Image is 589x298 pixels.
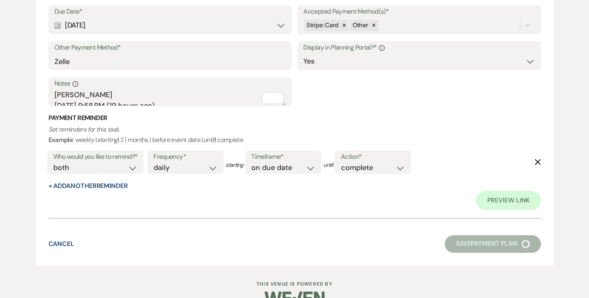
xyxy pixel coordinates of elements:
b: Example [48,136,73,144]
label: Frequency* [153,151,218,163]
label: Action* [341,151,405,163]
span: until [323,161,333,169]
label: Notes [54,78,286,90]
img: loading spinner [522,240,530,248]
textarea: To enrich screen reader interactions, please activate Accessibility in Grammarly extension settings [54,90,286,106]
label: Due Date* [54,6,286,18]
span: Stripe: Card [307,21,338,29]
i: until [203,136,215,144]
label: Timeframe* [251,151,315,163]
i: Set reminders for this task. [48,125,120,134]
span: Other [353,21,368,29]
h3: Payment Reminder [48,114,541,122]
span: starting [226,161,243,169]
p: : weekly | | 2 | months | before event date | | complete [48,124,541,145]
button: Cancel [48,241,75,247]
button: SavePayment Plan [445,235,541,253]
label: Display in Planning Portal?* [303,42,535,54]
label: Accepted Payment Method(s)* [303,6,535,18]
button: + AddAnotherReminder [48,183,128,189]
a: Preview Link [476,191,541,210]
label: Who would you like to remind?* [53,151,138,163]
label: Other Payment Method* [54,42,286,54]
i: starting [97,136,118,144]
div: [DATE] [54,18,286,33]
